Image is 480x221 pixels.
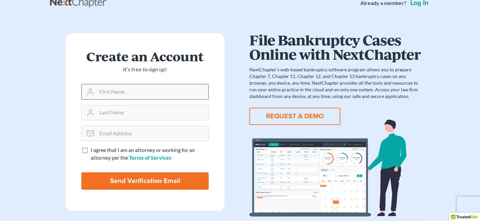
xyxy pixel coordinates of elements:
[129,154,171,161] a: Terms of Services
[249,120,421,217] img: dashboard-867a026336fddd4d87f0941869007d5e2a59e2bc3a7d80a2916e9f42c0117099.svg
[97,105,208,120] input: Last Name
[81,66,209,73] p: It’s free to sign up!
[91,147,195,161] span: I agree that I am an attorney or working for an attorney per the
[97,84,208,99] input: First Name
[81,49,209,63] h2: Create an Account
[249,33,421,61] h1: File Bankruptcy Cases Online with NextChapter
[81,172,209,190] input: Send Verification Email
[249,66,421,100] p: NextChapter’s web-based bankruptcy software program allows you to prepare Chapter 7, Chapter 11, ...
[97,126,208,141] input: Email Address
[249,108,340,125] button: REQUEST A DEMO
